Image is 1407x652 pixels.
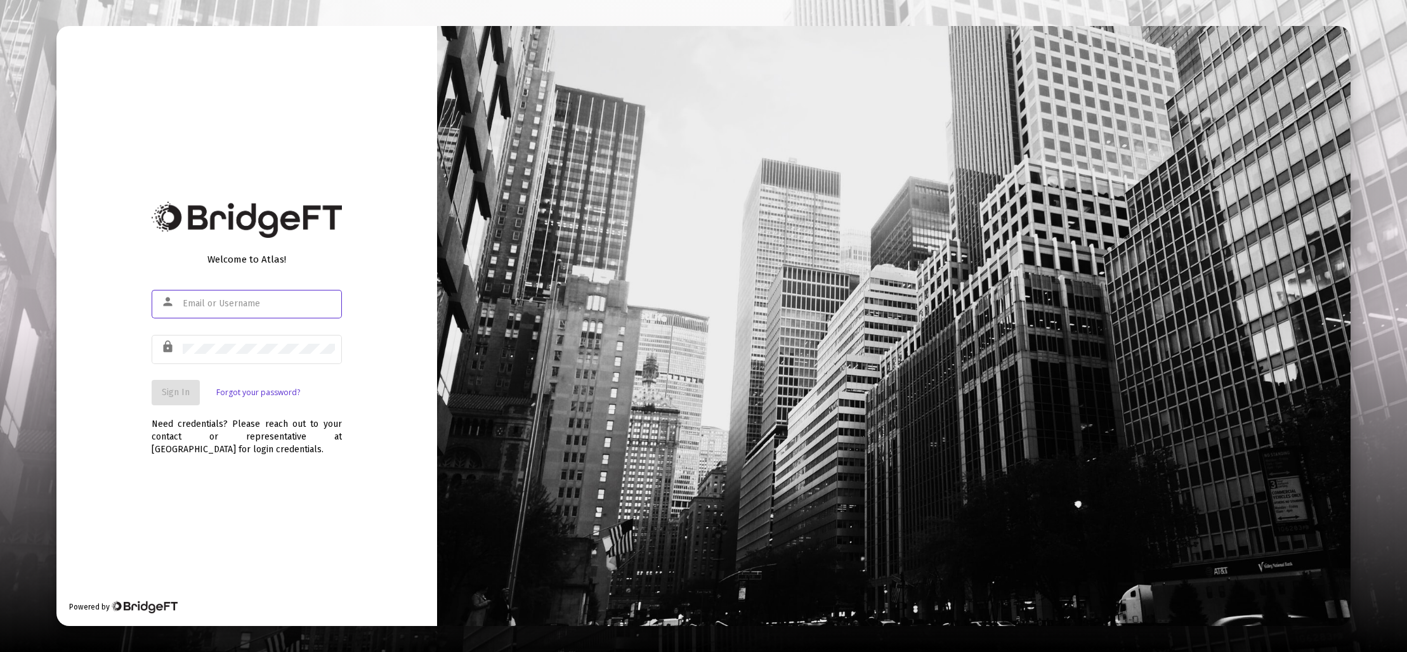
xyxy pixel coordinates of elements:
img: Bridge Financial Technology Logo [111,601,178,613]
button: Sign In [152,380,200,405]
div: Need credentials? Please reach out to your contact or representative at [GEOGRAPHIC_DATA] for log... [152,405,342,456]
input: Email or Username [183,299,335,309]
img: Bridge Financial Technology Logo [152,202,342,238]
span: Sign In [162,387,190,398]
a: Forgot your password? [216,386,300,399]
mat-icon: lock [161,339,176,355]
div: Welcome to Atlas! [152,253,342,266]
div: Powered by [69,601,178,613]
mat-icon: person [161,294,176,310]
